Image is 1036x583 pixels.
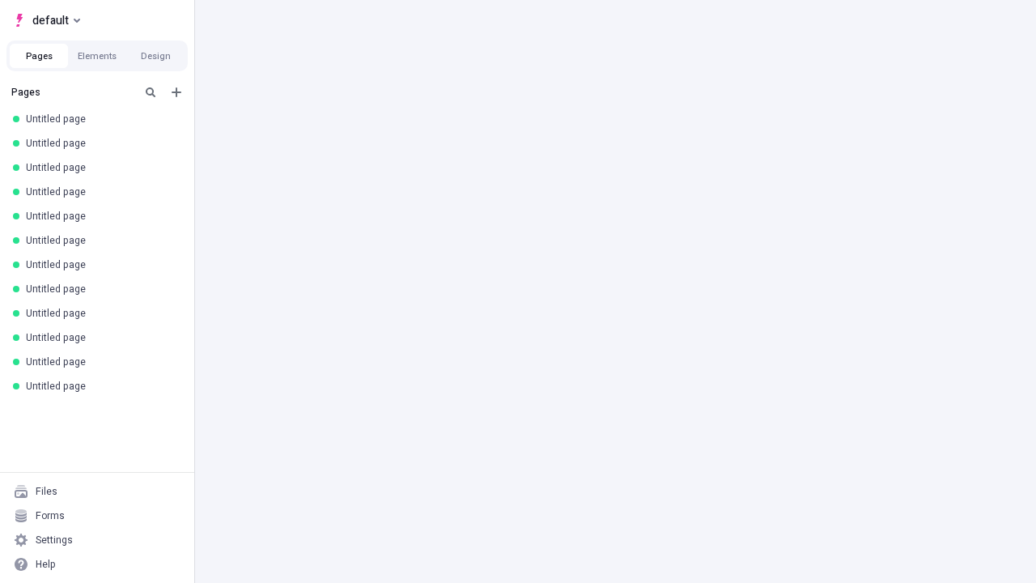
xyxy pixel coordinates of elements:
[26,331,175,344] div: Untitled page
[36,485,57,498] div: Files
[26,137,175,150] div: Untitled page
[6,8,87,32] button: Select site
[26,185,175,198] div: Untitled page
[26,258,175,271] div: Untitled page
[10,44,68,68] button: Pages
[11,86,134,99] div: Pages
[68,44,126,68] button: Elements
[26,307,175,320] div: Untitled page
[36,534,73,547] div: Settings
[26,234,175,247] div: Untitled page
[26,210,175,223] div: Untitled page
[26,380,175,393] div: Untitled page
[26,283,175,296] div: Untitled page
[32,11,69,30] span: default
[26,113,175,126] div: Untitled page
[167,83,186,102] button: Add new
[26,355,175,368] div: Untitled page
[26,161,175,174] div: Untitled page
[36,558,56,571] div: Help
[126,44,185,68] button: Design
[36,509,65,522] div: Forms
